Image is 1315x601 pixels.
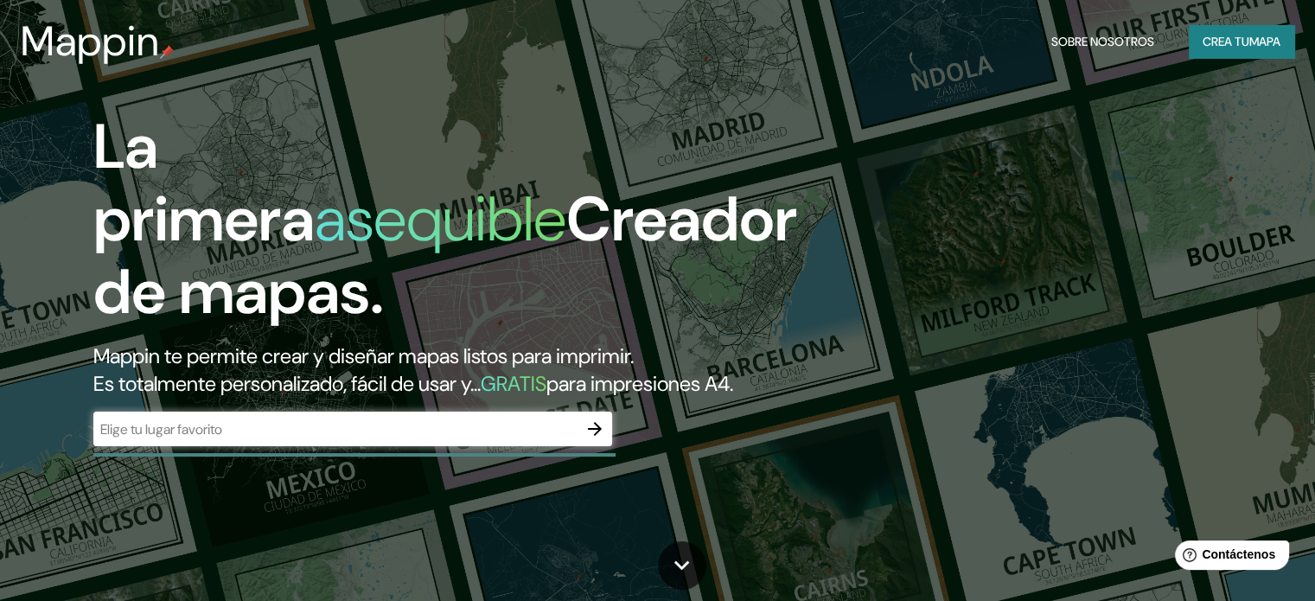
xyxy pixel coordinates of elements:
[315,179,566,259] font: asequible
[1189,25,1294,58] button: Crea tumapa
[1044,25,1161,58] button: Sobre nosotros
[1203,34,1249,49] font: Crea tu
[93,106,315,259] font: La primera
[93,179,797,332] font: Creador de mapas.
[160,45,174,59] img: pin de mapeo
[481,370,546,397] font: GRATIS
[546,370,733,397] font: para impresiones A4.
[1051,34,1154,49] font: Sobre nosotros
[93,419,578,439] input: Elige tu lugar favorito
[1249,34,1280,49] font: mapa
[93,342,634,369] font: Mappin te permite crear y diseñar mapas listos para imprimir.
[93,370,481,397] font: Es totalmente personalizado, fácil de usar y...
[1161,534,1296,582] iframe: Lanzador de widgets de ayuda
[21,14,160,68] font: Mappin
